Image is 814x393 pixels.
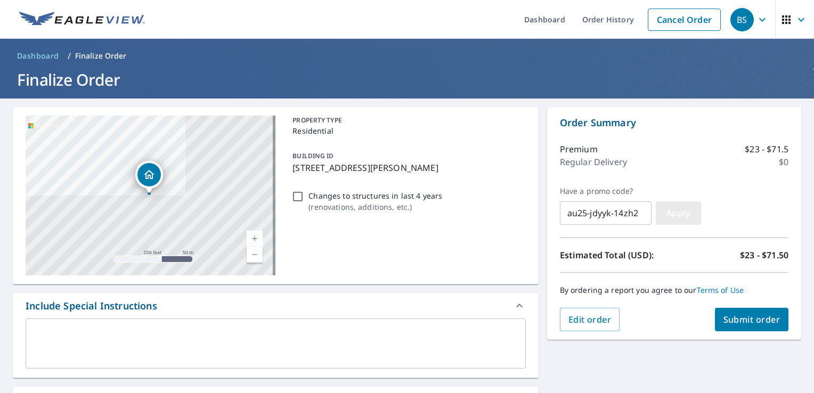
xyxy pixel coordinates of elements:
[13,293,539,318] div: Include Special Instructions
[75,51,127,61] p: Finalize Order
[247,231,263,247] a: Current Level 17, Zoom In
[560,285,788,295] p: By ordering a report you agree to our
[740,249,788,261] p: $23 - $71.50
[292,116,521,125] p: PROPERTY TYPE
[13,69,801,91] h1: Finalize Order
[560,155,627,168] p: Regular Delivery
[723,314,780,325] span: Submit order
[568,314,612,325] span: Edit order
[13,47,63,64] a: Dashboard
[656,201,701,225] button: Apply
[247,247,263,263] a: Current Level 17, Zoom Out
[648,9,721,31] a: Cancel Order
[308,190,442,201] p: Changes to structures in last 4 years
[560,116,788,130] p: Order Summary
[745,143,788,155] p: $23 - $71.5
[730,8,754,31] div: BS
[135,161,163,194] div: Dropped pin, building 1, Residential property, 5330 Elk Ridge Dr Eugene, OR 97402
[697,285,744,295] a: Terms of Use
[292,151,333,160] p: BUILDING ID
[664,207,693,219] span: Apply
[560,249,674,261] p: Estimated Total (USD):
[292,125,521,136] p: Residential
[17,51,59,61] span: Dashboard
[13,47,801,64] nav: breadcrumb
[715,308,789,331] button: Submit order
[26,299,157,313] div: Include Special Instructions
[779,155,788,168] p: $0
[560,308,620,331] button: Edit order
[308,201,442,212] p: ( renovations, additions, etc. )
[68,50,71,62] li: /
[560,143,598,155] p: Premium
[292,161,521,174] p: [STREET_ADDRESS][PERSON_NAME]
[19,12,145,28] img: EV Logo
[560,186,652,196] label: Have a promo code?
